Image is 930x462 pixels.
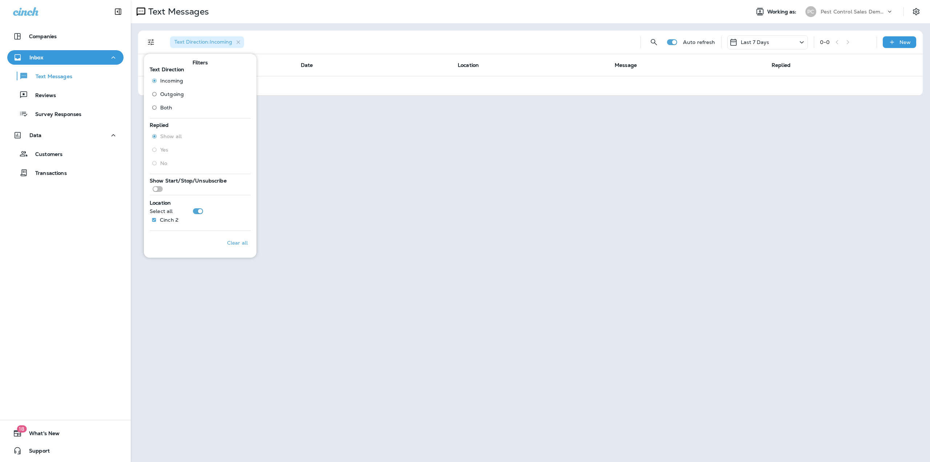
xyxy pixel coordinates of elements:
button: Collapse Sidebar [108,4,128,19]
button: Search Messages [647,35,661,49]
span: Support [22,448,50,457]
span: Show Start/Stop/Unsubscribe [150,177,227,184]
p: Transactions [28,170,67,177]
p: Text Messages [145,6,209,17]
button: Text Messages [7,68,124,84]
p: Clear all [227,240,248,246]
span: Replied [150,122,169,128]
p: Inbox [29,55,43,60]
span: Outgoing [160,91,184,97]
button: Data [7,128,124,142]
span: Working as: [767,9,798,15]
p: Data [29,132,42,138]
button: Transactions [7,165,124,180]
button: Survey Responses [7,106,124,121]
td: No results. Try adjusting filters [138,76,923,95]
button: 18What's New [7,426,124,441]
button: Clear all [224,234,251,252]
span: Incoming [160,78,183,84]
div: PC [805,6,816,17]
button: Settings [910,5,923,18]
button: Inbox [7,50,124,65]
span: Message [615,62,637,68]
p: Last 7 Days [741,39,769,45]
span: Show all [160,133,182,139]
div: Text Direction:Incoming [170,36,244,48]
div: Filters [144,49,256,258]
span: Filters [193,60,208,66]
span: Both [160,105,173,111]
span: Text Direction [150,66,184,73]
span: Location [150,200,171,206]
p: Survey Responses [28,111,81,118]
p: New [899,39,911,45]
p: Select all [150,208,173,214]
p: Text Messages [28,73,72,80]
span: What's New [22,430,60,439]
p: Companies [29,33,57,39]
span: Location [458,62,479,68]
p: Cinch 2 [160,217,178,223]
span: No [160,160,167,166]
span: 18 [17,425,27,433]
p: Auto refresh [683,39,715,45]
span: Date [301,62,313,68]
button: Companies [7,29,124,44]
p: Pest Control Sales Demo Company [821,9,886,15]
div: 0 - 0 [820,39,830,45]
button: Reviews [7,87,124,103]
p: Customers [28,151,62,158]
span: Yes [160,147,168,153]
button: Customers [7,146,124,161]
span: Text Direction : Incoming [174,39,232,45]
button: Support [7,443,124,458]
p: Reviews [28,92,56,99]
button: Filters [144,35,158,49]
span: Replied [772,62,790,68]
